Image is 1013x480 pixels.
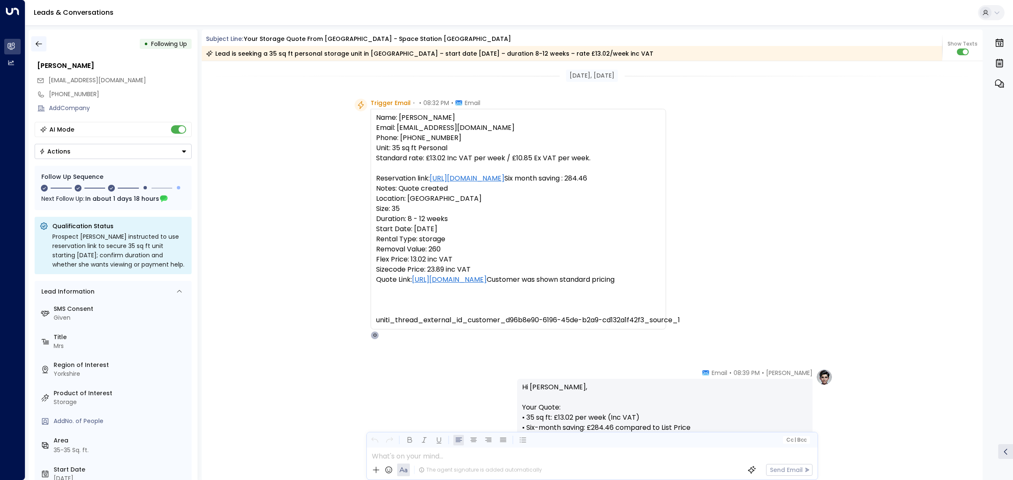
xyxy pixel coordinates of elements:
[54,305,188,313] label: SMS Consent
[54,342,188,351] div: Mrs
[816,369,833,386] img: profile-logo.png
[766,369,813,377] span: [PERSON_NAME]
[762,369,764,377] span: •
[54,465,188,474] label: Start Date
[49,125,74,134] div: AI Mode
[85,194,159,203] span: In about 1 days 18 hours
[430,173,504,183] a: [URL][DOMAIN_NAME]
[144,36,148,51] div: •
[38,287,95,296] div: Lead Information
[151,40,187,48] span: Following Up
[41,173,185,181] div: Follow Up Sequence
[734,369,760,377] span: 08:39 PM
[52,222,187,230] p: Qualification Status
[419,466,542,474] div: The agent signature is added automatically
[413,99,415,107] span: •
[948,40,978,48] span: Show Texts
[412,275,487,285] a: [URL][DOMAIN_NAME]
[376,113,661,325] pre: Name: [PERSON_NAME] Email: [EMAIL_ADDRESS][DOMAIN_NAME] Phone: [PHONE_NUMBER] Unit: 35 sq ft Pers...
[49,90,192,99] div: [PHONE_NUMBER]
[371,331,379,340] div: O
[54,436,188,445] label: Area
[49,76,146,84] span: [EMAIL_ADDRESS][DOMAIN_NAME]
[49,104,192,113] div: AddCompany
[729,369,731,377] span: •
[206,35,243,43] span: Subject Line:
[39,148,70,155] div: Actions
[786,437,806,443] span: Cc Bcc
[423,99,449,107] span: 08:32 PM
[369,435,380,445] button: Undo
[54,313,188,322] div: Given
[451,99,453,107] span: •
[54,389,188,398] label: Product of Interest
[54,361,188,369] label: Region of Interest
[54,417,188,426] div: AddNo. of People
[465,99,480,107] span: Email
[54,446,89,455] div: 35-35 Sq. ft.
[35,144,192,159] button: Actions
[49,76,146,85] span: emmaorme@hotmail.co.uk
[794,437,796,443] span: |
[566,70,618,82] div: [DATE], [DATE]
[419,99,421,107] span: •
[384,435,395,445] button: Redo
[37,61,192,71] div: [PERSON_NAME]
[206,49,653,58] div: Lead is seeking a 35 sq ft personal storage unit in [GEOGRAPHIC_DATA] – start date [DATE] – durat...
[54,369,188,378] div: Yorkshire
[371,99,411,107] span: Trigger Email
[54,398,188,407] div: Storage
[712,369,727,377] span: Email
[34,8,114,17] a: Leads & Conversations
[783,436,810,444] button: Cc|Bcc
[52,232,187,269] div: Prospect [PERSON_NAME] instructed to use reservation link to secure 35 sq ft unit starting [DATE]...
[35,144,192,159] div: Button group with a nested menu
[41,194,185,203] div: Next Follow Up:
[54,333,188,342] label: Title
[244,35,511,43] div: Your storage quote from [GEOGRAPHIC_DATA] - Space Station [GEOGRAPHIC_DATA]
